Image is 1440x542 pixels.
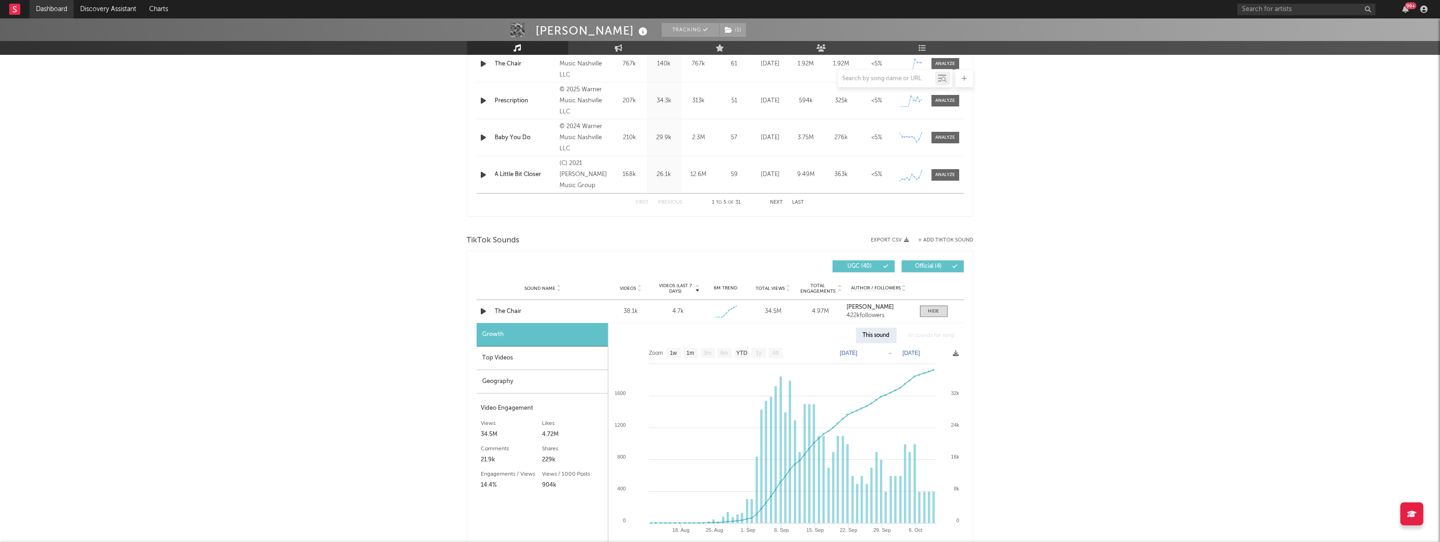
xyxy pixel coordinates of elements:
text: 25. Aug [705,527,723,533]
span: of [729,200,734,205]
div: [DATE] [755,96,786,106]
div: Baby You Do [495,133,555,142]
strong: [PERSON_NAME] [846,304,894,310]
text: 0 [623,518,625,523]
div: 4.7k [672,307,684,316]
text: YTD [736,350,747,357]
button: Next [770,200,783,205]
span: UGC ( 40 ) [839,264,881,269]
div: [DATE] [755,170,786,179]
text: 18. Aug [672,527,689,533]
a: The Chair [495,307,591,316]
text: 8k [954,486,959,491]
div: 61 [718,59,751,69]
div: All sounds for song [901,328,962,343]
button: Tracking [662,23,719,37]
button: + Add TikTok Sound [919,238,974,243]
div: 594k [791,96,822,106]
div: This sound [856,328,897,343]
div: Video Engagement [481,403,603,414]
span: Videos [620,286,636,291]
text: 6. Oct [909,527,922,533]
text: 16k [951,454,959,460]
button: UGC(40) [833,260,895,272]
button: + Add TikTok Sound [909,238,974,243]
text: 8. Sep [774,527,789,533]
div: [DATE] [755,59,786,69]
div: Views / 1000 Posts [542,469,603,480]
div: 313k [684,96,714,106]
text: 1600 [614,390,625,396]
div: 12.6M [684,170,714,179]
text: Zoom [649,350,663,357]
div: 34.5M [481,429,542,440]
div: [DATE] [755,133,786,142]
div: 99 + [1405,2,1417,9]
div: 1.92M [826,59,857,69]
div: 168k [615,170,645,179]
span: Sound Name [525,286,556,291]
a: A Little Bit Closer [495,170,555,179]
input: Search for artists [1237,4,1376,15]
button: Previous [659,200,683,205]
a: The Chair [495,59,555,69]
div: Prescription [495,96,555,106]
div: 210k [615,133,645,142]
div: 38.1k [610,307,653,316]
text: → [887,350,892,356]
div: Comments [481,443,542,454]
span: Total Engagements [799,283,836,294]
span: Author / Followers [851,285,901,291]
div: (C) 2021 [PERSON_NAME] Music Group [560,158,610,191]
div: 4.97M [799,307,842,316]
span: TikTok Sounds [467,235,520,246]
div: 2.3M [684,133,714,142]
div: © 2025 Warner Music Nashville LLC [560,84,610,118]
button: Export CSV [871,237,909,243]
span: ( 1 ) [719,23,746,37]
text: 0 [956,518,959,523]
text: All [772,350,778,357]
div: <5% [862,133,892,142]
button: Last [793,200,805,205]
button: First [636,200,649,205]
text: [DATE] [840,350,857,356]
div: 363k [826,170,857,179]
button: Official(4) [902,260,964,272]
div: 229k [542,454,603,465]
div: 6M Trend [704,285,747,292]
div: 29.9k [649,133,679,142]
text: 3m [703,350,711,357]
div: 140k [649,59,679,69]
text: 800 [617,454,625,460]
text: 6m [720,350,728,357]
text: 1y [756,350,762,357]
text: 400 [617,486,625,491]
div: 4.72M [542,429,603,440]
button: 99+ [1402,6,1409,13]
div: 57 [718,133,751,142]
div: 59 [718,170,751,179]
div: Growth [477,323,608,347]
div: Top Videos [477,347,608,370]
div: 207k [615,96,645,106]
div: 34.5M [752,307,794,316]
text: 1m [686,350,694,357]
div: Geography [477,370,608,394]
text: 1. Sep [740,527,755,533]
div: 26.1k [649,170,679,179]
text: 32k [951,390,959,396]
div: 904k [542,480,603,491]
span: Videos (last 7 days) [657,283,694,294]
div: 21.9k [481,454,542,465]
div: 422k followers [846,312,910,319]
text: 22. Sep [840,527,857,533]
span: Official ( 4 ) [908,264,950,269]
div: Engagements / Views [481,469,542,480]
div: 34.3k [649,96,679,106]
div: 14.4% [481,480,542,491]
div: <5% [862,96,892,106]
